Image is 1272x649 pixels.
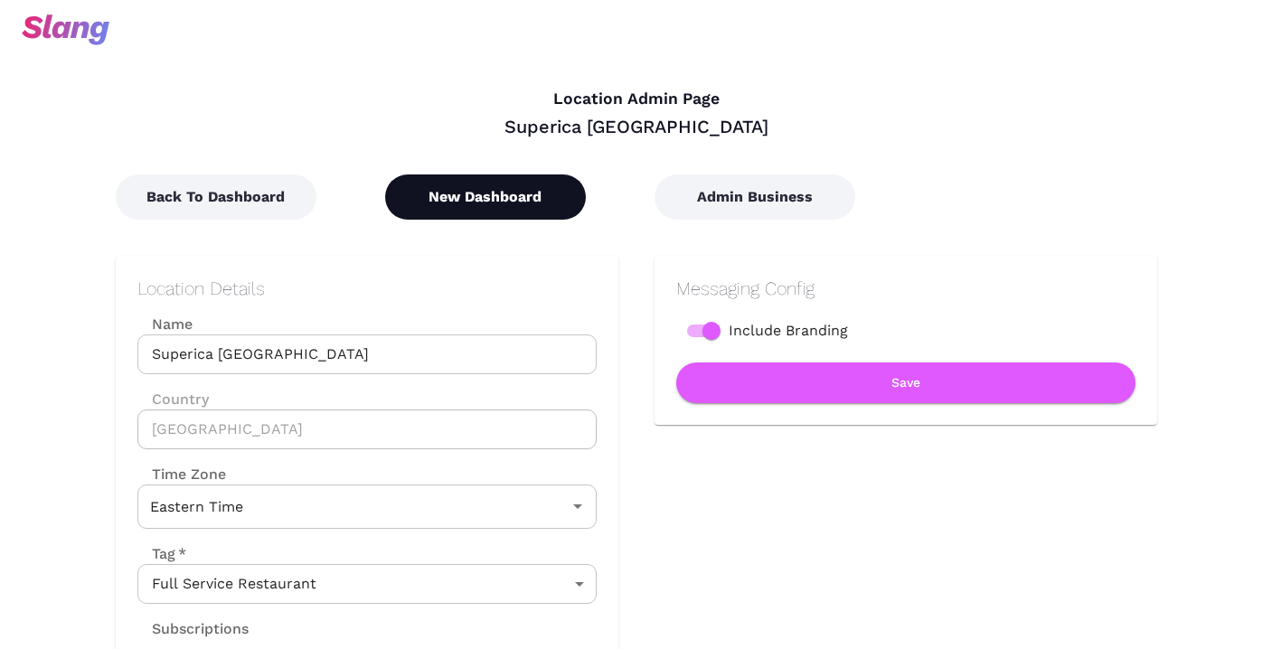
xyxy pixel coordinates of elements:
div: Superica [GEOGRAPHIC_DATA] [116,115,1157,138]
a: New Dashboard [385,188,586,205]
label: Tag [137,543,186,564]
button: Back To Dashboard [116,174,316,220]
label: Country [137,389,597,409]
button: Admin Business [655,174,855,220]
button: New Dashboard [385,174,586,220]
label: Name [137,314,597,334]
label: Time Zone [137,464,597,484]
h2: Location Details [137,277,597,299]
a: Back To Dashboard [116,188,316,205]
label: Subscriptions [137,618,249,639]
img: svg+xml;base64,PHN2ZyB3aWR0aD0iOTciIGhlaWdodD0iMzQiIHZpZXdCb3g9IjAgMCA5NyAzNCIgZmlsbD0ibm9uZSIgeG... [22,14,109,45]
button: Save [676,362,1135,403]
div: Full Service Restaurant [137,564,597,604]
span: Include Branding [729,320,848,342]
h2: Messaging Config [676,277,1135,299]
a: Admin Business [655,188,855,205]
h4: Location Admin Page [116,89,1157,109]
button: Open [565,494,590,519]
